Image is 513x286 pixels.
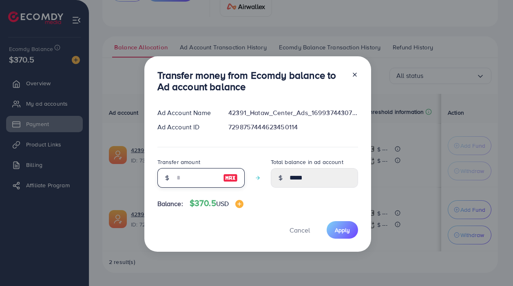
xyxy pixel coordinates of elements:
[271,158,343,166] label: Total balance in ad account
[478,249,507,280] iframe: Chat
[151,122,222,132] div: Ad Account ID
[222,108,364,118] div: 42391_Hataw_Center_Ads_1699374430760
[327,221,358,239] button: Apply
[151,108,222,118] div: Ad Account Name
[290,226,310,235] span: Cancel
[157,199,183,208] span: Balance:
[190,198,243,208] h4: $370.5
[157,158,200,166] label: Transfer amount
[279,221,320,239] button: Cancel
[222,122,364,132] div: 7298757444623450114
[157,69,345,93] h3: Transfer money from Ecomdy balance to Ad account balance
[335,226,350,234] span: Apply
[223,173,238,183] img: image
[216,199,229,208] span: USD
[235,200,243,208] img: image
